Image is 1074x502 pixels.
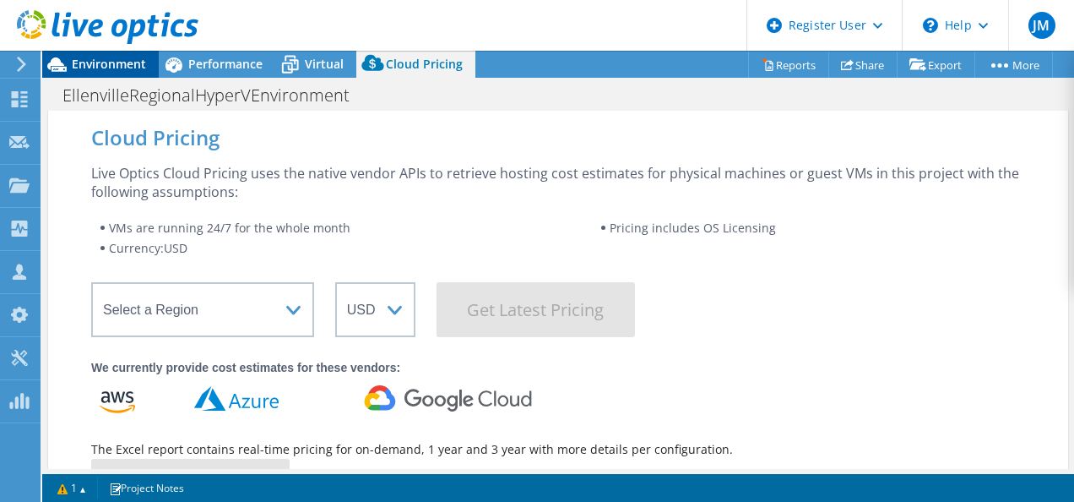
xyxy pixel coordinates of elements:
[97,477,196,499] a: Project Notes
[974,52,1053,78] a: More
[109,240,187,256] span: Currency: USD
[828,52,898,78] a: Share
[72,56,146,72] span: Environment
[610,220,776,236] span: Pricing includes OS Licensing
[55,86,376,105] h1: EllenvilleRegionalHyperVEnvironment
[91,164,1025,201] div: Live Optics Cloud Pricing uses the native vendor APIs to retrieve hosting cost estimates for phys...
[923,18,938,33] svg: \n
[1028,12,1055,39] span: JM
[46,477,98,499] a: 1
[748,52,829,78] a: Reports
[188,56,263,72] span: Performance
[91,440,1025,459] div: The Excel report contains real-time pricing for on-demand, 1 year and 3 year with more details pe...
[897,52,975,78] a: Export
[91,361,400,374] strong: We currently provide cost estimates for these vendors:
[91,128,1025,147] div: Cloud Pricing
[386,56,463,72] span: Cloud Pricing
[305,56,344,72] span: Virtual
[109,220,350,236] span: VMs are running 24/7 for the whole month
